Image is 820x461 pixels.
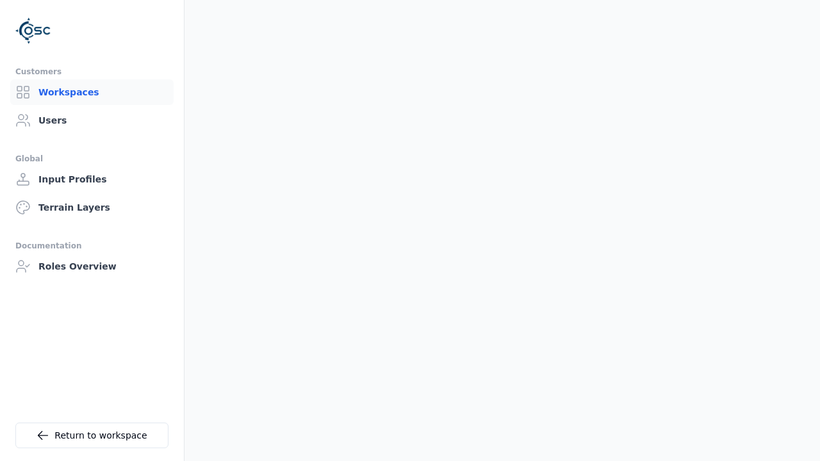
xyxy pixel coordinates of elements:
a: Roles Overview [10,254,174,279]
a: Input Profiles [10,166,174,192]
img: Logo [15,13,51,49]
div: Documentation [15,238,168,254]
a: Workspaces [10,79,174,105]
div: Global [15,151,168,166]
a: Terrain Layers [10,195,174,220]
a: Users [10,108,174,133]
div: Customers [15,64,168,79]
a: Return to workspace [15,423,168,448]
